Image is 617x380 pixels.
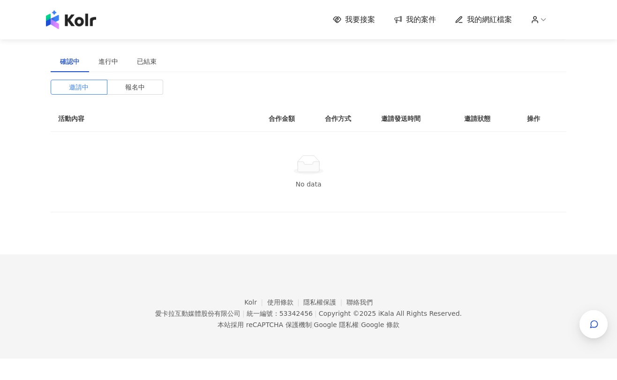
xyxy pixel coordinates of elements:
[137,56,157,67] div: 已結束
[46,10,96,29] img: logo
[244,298,267,306] a: Kolr
[303,298,346,306] a: 隱私權保護
[467,15,512,25] span: 我的網紅檔案
[457,106,519,132] th: 邀請狀態
[374,106,457,132] th: 邀請發送時間
[155,310,241,317] div: 愛卡拉互動媒體股份有限公司
[319,310,462,317] div: Copyright © 2025 All Rights Reserved.
[312,321,314,328] span: |
[98,56,118,67] div: 進行中
[519,106,566,132] th: 操作
[378,310,394,317] a: iKala
[242,310,245,317] span: |
[51,106,238,132] th: 活動內容
[346,298,373,306] a: 聯絡我們
[314,321,359,328] a: Google 隱私權
[361,321,399,328] a: Google 條款
[247,310,313,317] div: 統一編號：53342456
[315,310,317,317] span: |
[345,15,375,25] span: 我要接案
[261,106,317,132] th: 合作金額
[394,15,436,25] a: 我的案件
[60,56,80,67] div: 確認中
[333,15,375,25] a: 我要接案
[359,321,361,328] span: |
[125,80,145,94] span: 報名中
[406,15,436,25] span: 我的案件
[62,179,555,189] div: No data
[267,298,304,306] a: 使用條款
[69,80,89,94] span: 邀請中
[218,319,399,330] span: 本站採用 reCAPTCHA 保護機制
[317,106,374,132] th: 合作方式
[455,15,512,25] a: 我的網紅檔案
